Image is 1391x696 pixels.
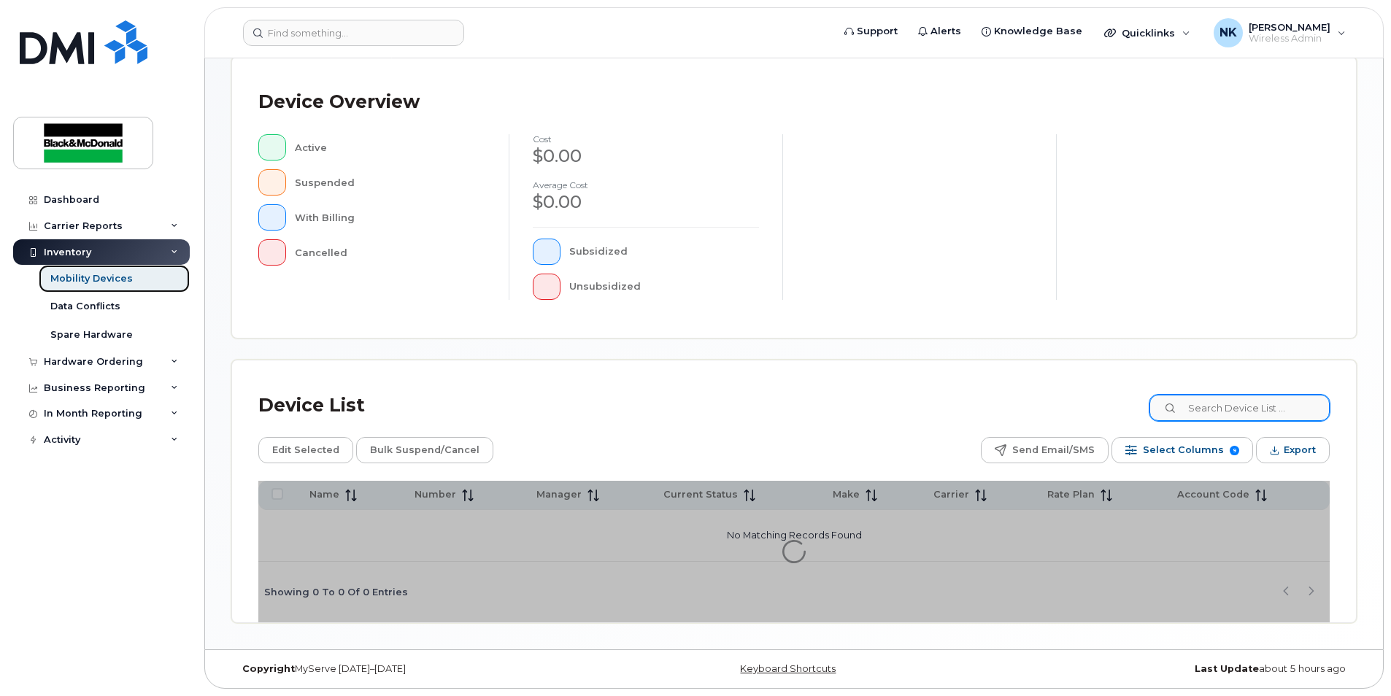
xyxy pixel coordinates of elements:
div: Unsubsidized [569,274,760,300]
a: Alerts [908,17,971,46]
div: Quicklinks [1094,18,1201,47]
span: Edit Selected [272,439,339,461]
div: about 5 hours ago [982,663,1357,675]
div: Subsidized [569,239,760,265]
div: $0.00 [533,190,759,214]
input: Search Device List ... [1149,395,1330,421]
div: MyServe [DATE]–[DATE] [231,663,606,675]
span: Support [857,24,898,39]
span: Wireless Admin [1249,33,1330,45]
button: Select Columns 9 [1111,437,1253,463]
span: Export [1284,439,1316,461]
span: Select Columns [1143,439,1224,461]
span: Quicklinks [1122,27,1175,39]
strong: Last Update [1195,663,1259,674]
input: Find something... [243,20,464,46]
div: Active [295,134,486,161]
div: Device Overview [258,83,420,121]
div: Device List [258,387,365,425]
span: 9 [1230,446,1239,455]
a: Keyboard Shortcuts [740,663,836,674]
button: Bulk Suspend/Cancel [356,437,493,463]
div: Nuray Kiamil [1203,18,1356,47]
span: Knowledge Base [994,24,1082,39]
button: Export [1256,437,1330,463]
button: Send Email/SMS [981,437,1109,463]
span: NK [1219,24,1237,42]
div: Suspended [295,169,486,196]
span: Send Email/SMS [1012,439,1095,461]
h4: cost [533,134,759,144]
a: Support [834,17,908,46]
a: Knowledge Base [971,17,1093,46]
strong: Copyright [242,663,295,674]
span: [PERSON_NAME] [1249,21,1330,33]
div: With Billing [295,204,486,231]
div: Cancelled [295,239,486,266]
button: Edit Selected [258,437,353,463]
div: $0.00 [533,144,759,169]
h4: Average cost [533,180,759,190]
span: Alerts [930,24,961,39]
span: Bulk Suspend/Cancel [370,439,479,461]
